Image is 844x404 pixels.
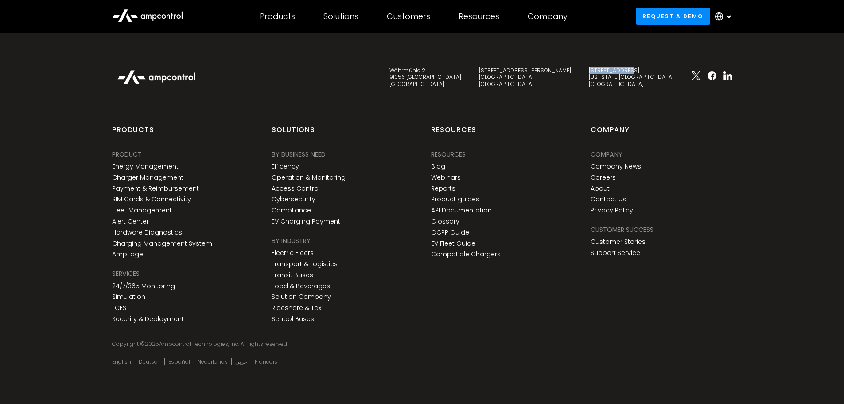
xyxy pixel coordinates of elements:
a: Compliance [272,207,311,214]
a: Support Service [591,249,640,257]
a: Blog [431,163,445,170]
a: Transport & Logistics [272,260,338,268]
img: Ampcontrol Logo [112,65,201,89]
a: Product guides [431,196,479,203]
a: Payment & Reimbursement [112,185,199,192]
a: Charging Management System [112,240,212,247]
div: products [112,125,154,142]
div: Wöhrmühle 2 91056 [GEOGRAPHIC_DATA] [GEOGRAPHIC_DATA] [389,67,461,88]
div: Company [528,12,568,21]
a: Deutsch [139,358,161,365]
div: Solutions [323,12,358,21]
a: Operation & Monitoring [272,174,346,181]
a: Español [168,358,190,365]
a: AmpEdge [112,251,143,258]
div: Solutions [272,125,315,142]
a: OCPP Guide [431,229,469,236]
span: Phone number [140,36,183,45]
a: Alert Center [112,218,149,225]
a: School Buses [272,315,314,323]
div: Resources [431,149,466,159]
a: Charger Management [112,174,183,181]
div: Resources [459,12,499,21]
a: Security & Deployment [112,315,184,323]
div: Products [260,12,295,21]
a: Contact Us [591,196,626,203]
span: 2025 [145,340,159,348]
a: Electric Fleets [272,249,314,257]
a: Cybersecurity [272,196,315,203]
div: [STREET_ADDRESS] [US_STATE][GEOGRAPHIC_DATA] [GEOGRAPHIC_DATA] [589,67,674,88]
div: Customer success [591,225,653,235]
a: Français [255,358,277,365]
a: 24/7/365 Monitoring [112,282,175,290]
div: BY INDUSTRY [272,236,311,246]
a: Compatible Chargers [431,251,501,258]
div: [STREET_ADDRESS][PERSON_NAME] [GEOGRAPHIC_DATA] [GEOGRAPHIC_DATA] [479,67,571,88]
a: Rideshare & Taxi [272,304,323,312]
a: Nederlands [198,358,228,365]
a: Energy Management [112,163,179,170]
a: Customer Stories [591,238,646,246]
div: Company [591,149,622,159]
a: Transit Buses [272,271,313,279]
a: Company News [591,163,641,170]
a: EV Charging Payment [272,218,340,225]
a: Reports [431,185,455,192]
a: Solution Company [272,293,331,301]
div: Copyright © Ampcontrol Technologies, Inc. All rights reserved [112,341,732,348]
a: About [591,185,610,192]
a: Fleet Management [112,207,172,214]
a: Hardware Diagnostics [112,229,182,236]
a: SIM Cards & Connectivity [112,196,191,203]
a: Careers [591,174,616,181]
div: SERVICES [112,269,140,278]
a: Access Control [272,185,320,192]
div: Company [591,125,630,142]
a: Webinars [431,174,461,181]
a: Privacy Policy [591,207,633,214]
a: Efficency [272,163,299,170]
div: PRODUCT [112,149,142,159]
a: عربي [235,358,247,365]
a: EV Fleet Guide [431,240,475,247]
a: Food & Beverages [272,282,330,290]
a: Request a demo [636,8,710,24]
div: Customers [387,12,430,21]
div: Resources [431,125,476,142]
a: English [112,358,131,365]
a: Glossary [431,218,459,225]
div: BY BUSINESS NEED [272,149,326,159]
a: LCFS [112,304,126,312]
a: Simulation [112,293,145,301]
a: API Documentation [431,207,492,214]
